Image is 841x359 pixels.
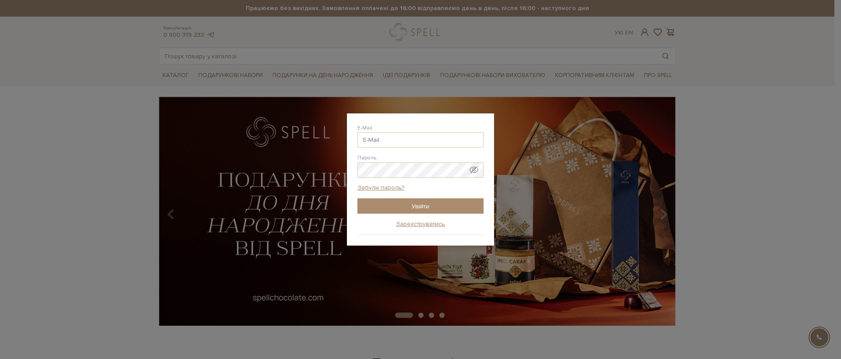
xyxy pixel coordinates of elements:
[470,165,478,174] span: Показати пароль у вигляді звичайного тексту. Попередження: це відобразить ваш пароль на екрані.
[357,198,484,214] input: Увійти
[357,154,376,162] label: Пароль
[396,220,445,228] a: Зареєструватись
[357,132,484,148] input: E-Mail
[357,124,372,132] label: E-Mail
[357,184,404,192] a: Забули пароль?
